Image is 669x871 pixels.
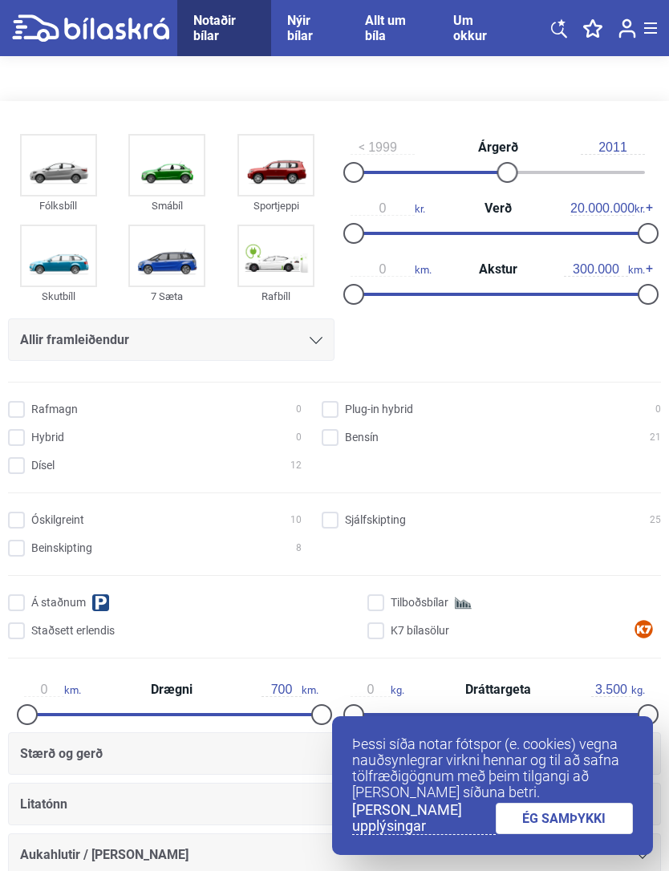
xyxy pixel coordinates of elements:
span: Plug-in hybrid [345,401,413,418]
span: 0 [296,429,302,446]
span: kg. [591,683,645,697]
span: Aukahlutir / [PERSON_NAME] [20,844,189,866]
span: Staðsett erlendis [31,622,115,639]
div: Sportjeppi [237,196,314,215]
span: km. [351,262,432,277]
a: [PERSON_NAME] upplýsingar [352,802,496,835]
span: kg. [351,683,404,697]
span: Tilboðsbílar [391,594,448,611]
a: Notaðir bílar [193,13,255,43]
img: user-login.svg [618,18,636,38]
div: Skutbíll [20,287,97,306]
span: Litatónn [20,793,67,816]
span: 0 [655,401,661,418]
span: km. [564,262,645,277]
span: Akstur [475,263,521,276]
a: Allt um bíla [365,13,421,43]
span: Stærð og gerð [20,743,103,765]
a: ÉG SAMÞYKKI [496,803,634,834]
span: 8 [296,540,302,557]
span: kr. [570,201,645,216]
div: 7 Sæta [128,287,205,306]
span: Drægni [147,683,197,696]
span: km. [262,683,318,697]
span: Allir framleiðendur [20,329,129,351]
div: Fólksbíll [20,196,97,215]
span: 21 [650,429,661,446]
span: Hybrid [31,429,64,446]
span: Beinskipting [31,540,92,557]
span: Sjálfskipting [345,512,406,529]
span: kr. [351,201,425,216]
span: Dráttargeta [461,683,535,696]
span: km. [24,683,81,697]
span: 25 [650,512,661,529]
span: Verð [480,202,516,215]
span: Árgerð [474,141,522,154]
span: Óskilgreint [31,512,84,529]
a: Nýir bílar [287,13,333,43]
div: Rafbíll [237,287,314,306]
p: Þessi síða notar fótspor (e. cookies) vegna nauðsynlegrar virkni hennar og til að safna tölfræðig... [352,736,633,800]
span: 10 [290,512,302,529]
span: Rafmagn [31,401,78,418]
a: Um okkur [453,13,503,43]
div: Smábíl [128,196,205,215]
span: Á staðnum [31,594,86,611]
span: K7 bílasölur [391,622,449,639]
span: 0 [296,401,302,418]
span: 12 [290,457,302,474]
span: Bensín [345,429,379,446]
span: Dísel [31,457,55,474]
